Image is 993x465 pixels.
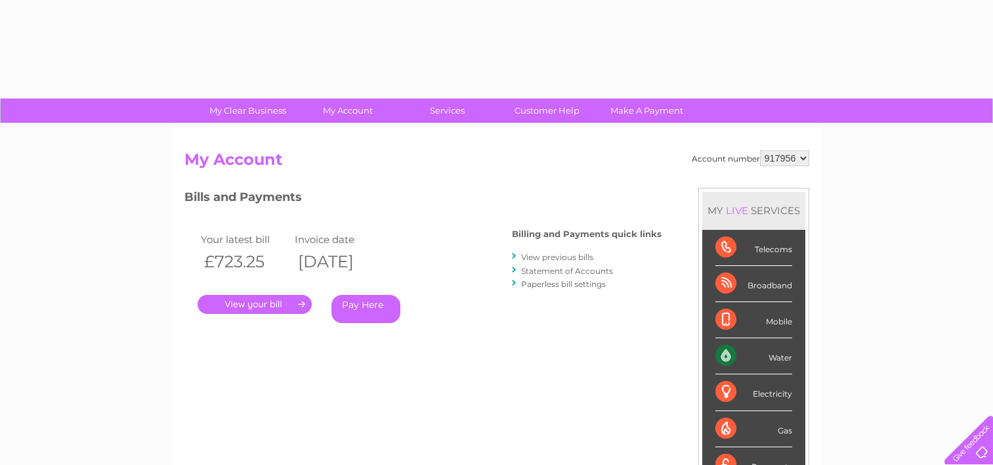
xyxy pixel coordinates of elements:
[198,248,292,275] th: £723.25
[723,204,751,217] div: LIVE
[198,231,292,248] td: Your latest bill
[521,266,613,276] a: Statement of Accounts
[715,338,792,374] div: Water
[715,411,792,447] div: Gas
[715,230,792,266] div: Telecoms
[521,252,593,262] a: View previous bills
[715,374,792,410] div: Electricity
[194,99,302,123] a: My Clear Business
[692,150,809,166] div: Account number
[393,99,501,123] a: Services
[291,231,386,248] td: Invoice date
[184,150,809,175] h2: My Account
[521,279,606,289] a: Paperless bill settings
[293,99,402,123] a: My Account
[715,302,792,338] div: Mobile
[512,229,662,239] h4: Billing and Payments quick links
[493,99,601,123] a: Customer Help
[198,295,312,314] a: .
[593,99,701,123] a: Make A Payment
[702,192,805,229] div: MY SERVICES
[291,248,386,275] th: [DATE]
[331,295,400,323] a: Pay Here
[184,188,662,211] h3: Bills and Payments
[715,266,792,302] div: Broadband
